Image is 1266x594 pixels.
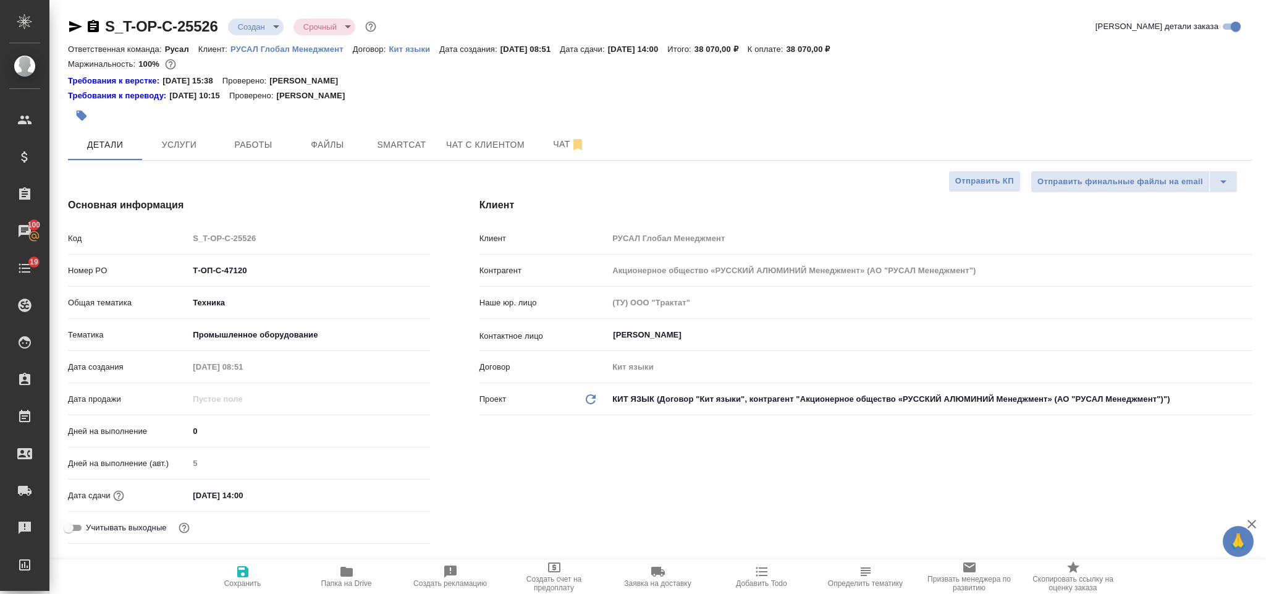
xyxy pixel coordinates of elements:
span: Чат с клиентом [446,137,525,153]
span: [PERSON_NAME] детали заказа [1095,20,1218,33]
input: Пустое поле [188,229,429,247]
button: Скопировать ссылку для ЯМессенджера [68,19,83,34]
button: Сохранить [191,559,295,594]
p: Дней на выполнение (авт.) [68,457,188,470]
span: Определить тематику [828,579,903,588]
div: КИТ ЯЗЫК (Договор "Кит языки", контрагент "Акционерное общество «РУССКИЙ АЛЮМИНИЙ Менеджмент» (АО... [608,389,1252,410]
p: 100% [138,59,162,69]
button: Доп статусы указывают на важность/срочность заказа [363,19,379,35]
p: РУСАЛ Глобал Менеджмент [230,45,353,54]
span: 🙏 [1228,528,1249,554]
span: Отправить КП [955,174,1014,189]
p: Проверено: [229,90,277,102]
div: Создан [228,19,284,35]
span: 19 [22,256,46,268]
button: Скопировать ссылку на оценку заказа [1021,559,1125,594]
span: Отправить финальные файлы на email [1037,175,1203,189]
svg: Отписаться [570,137,585,152]
p: Итого: [667,45,694,54]
h4: Клиент [479,198,1252,213]
a: 19 [3,253,46,284]
span: Чат [539,137,599,152]
p: Проект [479,393,507,405]
p: Общая тематика [68,297,188,309]
p: [DATE] 08:51 [500,45,560,54]
input: Пустое поле [608,261,1252,279]
button: Отправить КП [948,171,1021,192]
span: Детали [75,137,135,153]
span: Учитывать выходные [86,522,167,534]
p: Код [68,232,188,245]
p: Маржинальность: [68,59,138,69]
button: Отправить финальные файлы на email [1031,171,1210,193]
button: Скопировать ссылку [86,19,101,34]
p: Дата продажи [68,393,188,405]
div: Нажми, чтобы открыть папку с инструкцией [68,90,169,102]
input: Пустое поле [188,454,429,472]
p: Дата создания [68,361,188,373]
p: Наше юр. лицо [479,297,609,309]
span: Папка на Drive [321,579,372,588]
button: Если добавить услуги и заполнить их объемом, то дата рассчитается автоматически [111,488,127,504]
p: Договор [479,361,609,373]
p: [DATE] 15:38 [162,75,222,87]
a: Кит языки [389,43,439,54]
p: Кит языки [389,45,439,54]
input: Пустое поле [188,390,297,408]
input: Пустое поле [188,358,297,376]
input: ✎ Введи что-нибудь [188,486,297,504]
p: [PERSON_NAME] [276,90,354,102]
button: Создать счет на предоплату [502,559,606,594]
button: Выбери, если сб и вс нужно считать рабочими днями для выполнения заказа. [176,520,192,536]
input: Пустое поле [608,294,1252,312]
p: Дней на выполнение [68,425,188,438]
input: ✎ Введи что-нибудь [188,261,429,279]
p: Дата создания: [439,45,500,54]
span: Создать рекламацию [413,579,487,588]
span: Услуги [150,137,209,153]
p: Ответственная команда: [68,45,165,54]
p: Контрагент [479,265,609,277]
button: Open [1246,334,1248,336]
button: Срочный [300,22,340,32]
p: Номер PO [68,265,188,277]
button: Призвать менеджера по развитию [918,559,1021,594]
p: Проверено: [222,75,270,87]
span: Скопировать ссылку на оценку заказа [1029,575,1118,592]
a: 100 [3,216,46,247]
button: Папка на Drive [295,559,399,594]
p: 38 070,00 ₽ [694,45,748,54]
button: Создать рекламацию [399,559,502,594]
p: Дата сдачи [68,490,111,502]
input: Пустое поле [608,229,1252,247]
span: 100 [20,219,48,231]
p: Русал [165,45,198,54]
p: К оплате: [748,45,787,54]
button: 0.00 RUB; [162,56,179,72]
p: Контактное лицо [479,330,609,342]
span: Smartcat [372,137,431,153]
div: Техника [188,292,429,313]
span: Сохранить [224,579,261,588]
button: Добавить Todo [710,559,814,594]
div: Создан [293,19,355,35]
button: Определить тематику [814,559,918,594]
p: Клиент [479,232,609,245]
a: РУСАЛ Глобал Менеджмент [230,43,353,54]
span: Файлы [298,137,357,153]
div: Нажми, чтобы открыть папку с инструкцией [68,75,162,87]
p: Договор: [353,45,389,54]
div: Промышленное оборудование [188,325,429,346]
h4: Основная информация [68,198,430,213]
p: 38 070,00 ₽ [786,45,839,54]
p: [DATE] 14:00 [608,45,668,54]
span: Призвать менеджера по развитию [925,575,1014,592]
span: Создать счет на предоплату [510,575,599,592]
a: Требования к верстке: [68,75,162,87]
a: S_T-OP-C-25526 [105,18,218,35]
p: Клиент: [198,45,230,54]
button: Добавить тэг [68,102,95,129]
div: split button [1031,171,1238,193]
button: 🙏 [1223,526,1254,557]
input: ✎ Введи что-нибудь [188,422,429,440]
